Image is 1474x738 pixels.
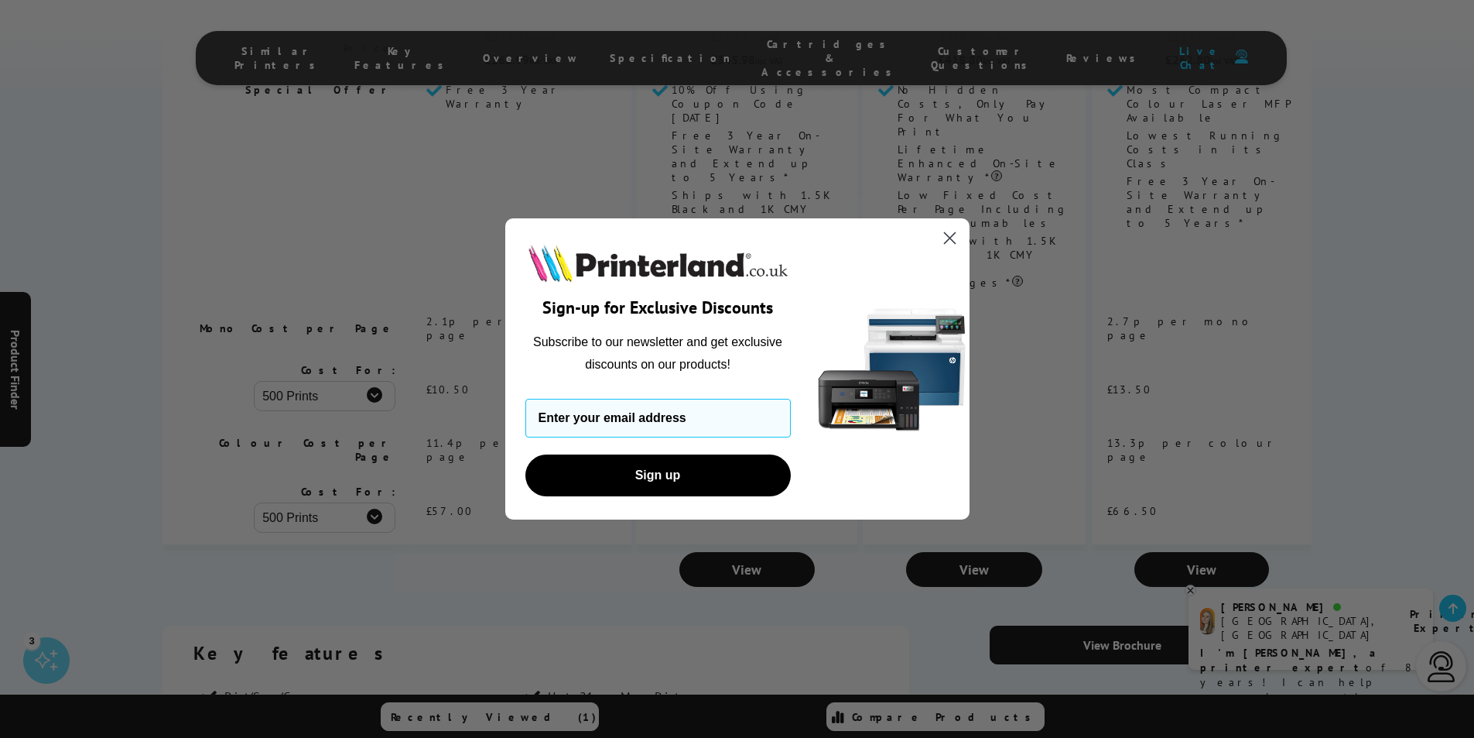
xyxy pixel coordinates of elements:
input: Enter your email address [525,399,791,438]
img: 5290a21f-4df8-4860-95f4-ea1e8d0e8904.png [815,218,970,520]
span: Sign-up for Exclusive Discounts [542,297,773,318]
span: Subscribe to our newsletter and get exclusive discounts on our products! [533,335,782,370]
button: Close dialog [936,225,963,252]
img: Printerland.co.uk [525,242,791,285]
button: Sign up [525,455,791,496]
